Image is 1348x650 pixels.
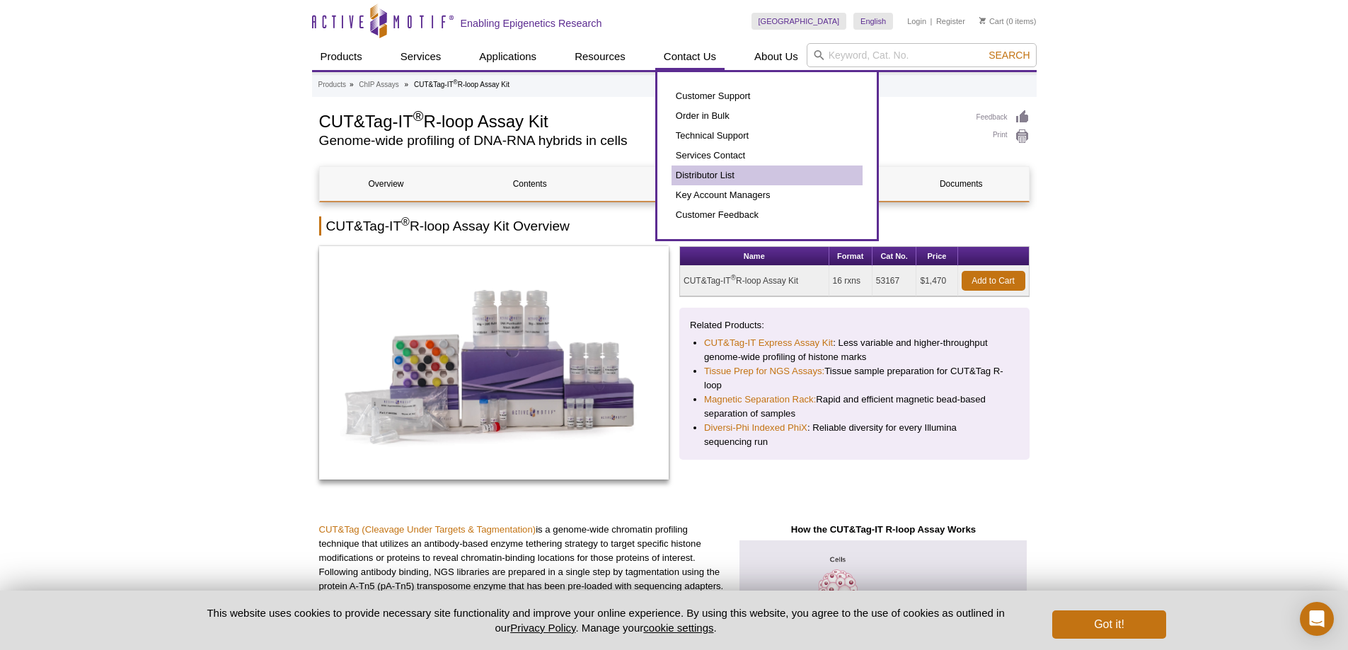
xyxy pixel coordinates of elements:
[320,167,453,201] a: Overview
[643,622,713,634] button: cookie settings
[704,421,807,435] a: Diversi-Phi Indexed PhiX
[319,524,536,535] a: CUT&Tag (Cleavage Under Targets & Tagmentation)
[916,266,957,296] td: $1,470
[319,110,962,131] h1: CUT&Tag-IT R-loop Assay Kit
[916,247,957,266] th: Price
[461,17,602,30] h2: Enabling Epigenetics Research
[853,13,893,30] a: English
[350,81,354,88] li: »
[680,247,829,266] th: Name
[704,364,1005,393] li: Tissue sample preparation for CUT&Tag R-loop
[907,16,926,26] a: Login
[936,16,965,26] a: Register
[979,16,1004,26] a: Cart
[319,523,727,593] p: is a genome-wide chromatin profiling technique that utilizes an antibody-based enzyme tethering s...
[704,336,1005,364] li: : Less variable and higher-throughput genome-wide profiling of histone marks
[979,17,986,24] img: Your Cart
[704,393,1005,421] li: Rapid and efficient magnetic bead-based separation of samples
[1052,610,1165,639] button: Got it!
[977,110,1030,125] a: Feedback
[392,43,450,70] a: Services
[672,185,863,205] a: Key Account Managers
[680,266,829,296] td: CUT&Tag-IT R-loop Assay Kit
[318,79,346,91] a: Products
[672,205,863,225] a: Customer Feedback
[454,79,458,86] sup: ®
[312,43,371,70] a: Products
[566,43,634,70] a: Resources
[829,266,872,296] td: 16 rxns
[746,43,807,70] a: About Us
[829,247,872,266] th: Format
[704,336,833,350] a: CUT&Tag-IT Express Assay Kit
[751,13,847,30] a: [GEOGRAPHIC_DATA]
[894,167,1027,201] a: Documents
[962,271,1025,291] a: Add to Cart
[731,274,736,282] sup: ®
[414,81,509,88] li: CUT&Tag-IT R-loop Assay Kit
[672,126,863,146] a: Technical Support
[979,13,1037,30] li: (0 items)
[931,13,933,30] li: |
[319,216,1030,236] h2: CUT&Tag-IT R-loop Assay Kit Overview
[672,86,863,106] a: Customer Support
[401,216,410,228] sup: ®
[977,129,1030,144] a: Print
[672,166,863,185] a: Distributor List
[984,49,1034,62] button: Search
[471,43,545,70] a: Applications
[510,622,575,634] a: Privacy Policy
[872,266,917,296] td: 53167
[704,393,816,407] a: Magnetic Separation Rack:
[463,167,597,201] a: Contents
[690,318,1019,332] p: Related Products:
[655,43,725,70] a: Contact Us
[791,524,976,535] strong: How the CUT&Tag-IT R-loop Assay Works
[319,246,669,480] img: CUT&Tag-IT<sup>®</sup> R-loop Assay Kit
[359,79,399,91] a: ChIP Assays
[704,364,824,378] a: Tissue Prep for NGS Assays:
[704,421,1005,449] li: : Reliable diversity for every Illumina sequencing run
[183,605,1030,635] p: This website uses cookies to provide necessary site functionality and improve your online experie...
[607,167,740,201] a: Data
[989,50,1030,61] span: Search
[672,146,863,166] a: Services Contact
[672,106,863,126] a: Order in Bulk
[1300,602,1334,636] div: Open Intercom Messenger
[807,43,1037,67] input: Keyword, Cat. No.
[413,108,424,124] sup: ®
[405,81,409,88] li: »
[872,247,917,266] th: Cat No.
[319,134,962,147] h2: Genome-wide profiling of DNA-RNA hybrids in cells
